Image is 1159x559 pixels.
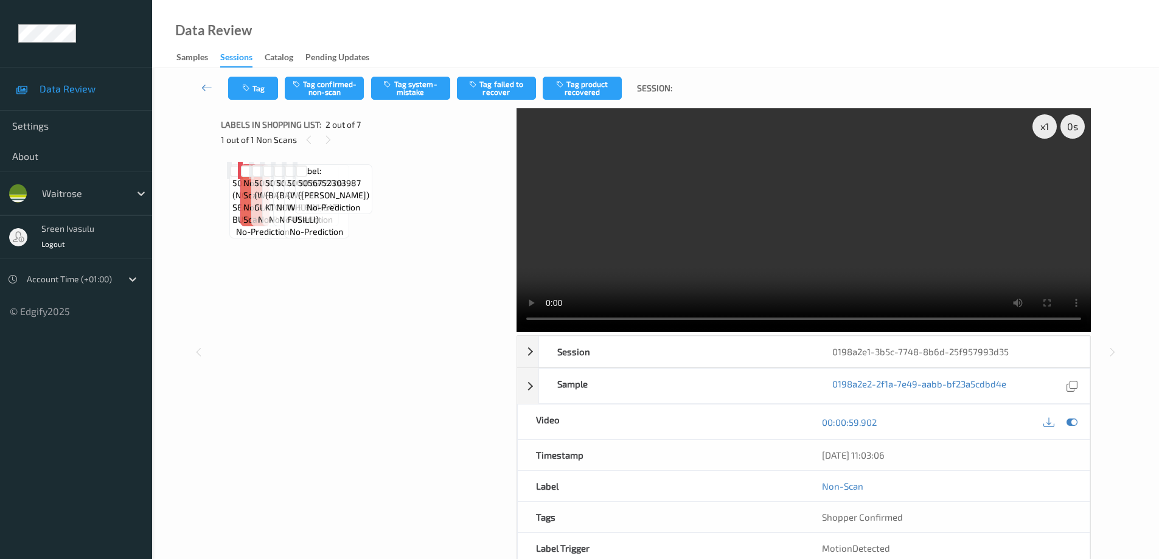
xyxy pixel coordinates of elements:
[814,336,1089,367] div: 0198a2e1-3b5c-7748-8b6d-25f957993d35
[265,165,327,214] span: Label: 5011558015489 (BACOFOIL NS KTCHN FL)
[325,119,361,131] span: 2 out of 7
[290,226,343,238] span: no-prediction
[243,165,266,201] span: Label: Non-Scan
[221,132,508,147] div: 1 out of 1 Non Scans
[371,77,450,100] button: Tag system-mistake
[228,77,278,100] button: Tag
[517,368,1090,404] div: Sample0198a2e2-2f1a-7e49-aabb-bf23a5cdbd4e
[265,51,293,66] div: Catalog
[287,165,346,226] span: Label: 5000169127261 (WR WHLEWHEAT FUSILLI)
[175,24,252,36] div: Data Review
[518,471,804,501] div: Label
[457,77,536,100] button: Tag failed to recover
[276,165,336,214] span: Label: 5023139215201 (BACOFOIL NON-STICK)
[637,82,672,94] span: Session:
[822,480,863,492] a: Non-Scan
[279,214,333,226] span: no-prediction
[1060,114,1085,139] div: 0 s
[832,378,1006,394] a: 0198a2e2-2f1a-7e49-aabb-bf23a5cdbd4e
[236,226,290,238] span: no-prediction
[254,165,316,214] span: Label: 5000169214220 (WR MINI GLADIOLI)
[220,49,265,68] a: Sessions
[221,119,321,131] span: Labels in shopping list:
[518,440,804,470] div: Timestamp
[518,502,804,532] div: Tags
[539,336,814,367] div: Session
[307,201,360,214] span: no-prediction
[822,416,877,428] a: 00:00:59.902
[1032,114,1057,139] div: x 1
[539,369,814,403] div: Sample
[298,165,369,201] span: Label: 5056752303987 ([PERSON_NAME])
[243,201,266,226] span: non-scan
[517,336,1090,367] div: Session0198a2e1-3b5c-7748-8b6d-25f957993d35
[258,214,312,226] span: no-prediction
[305,49,381,66] a: Pending Updates
[518,404,804,439] div: Video
[232,165,293,226] span: Label: 5063210007189 (NO.1 SEASONAL BUNCH)
[822,512,903,523] span: Shopper Confirmed
[822,449,1071,461] div: [DATE] 11:03:06
[305,51,369,66] div: Pending Updates
[269,214,322,226] span: no-prediction
[285,77,364,100] button: Tag confirmed-non-scan
[220,51,252,68] div: Sessions
[176,51,208,66] div: Samples
[543,77,622,100] button: Tag product recovered
[176,49,220,66] a: Samples
[265,49,305,66] a: Catalog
